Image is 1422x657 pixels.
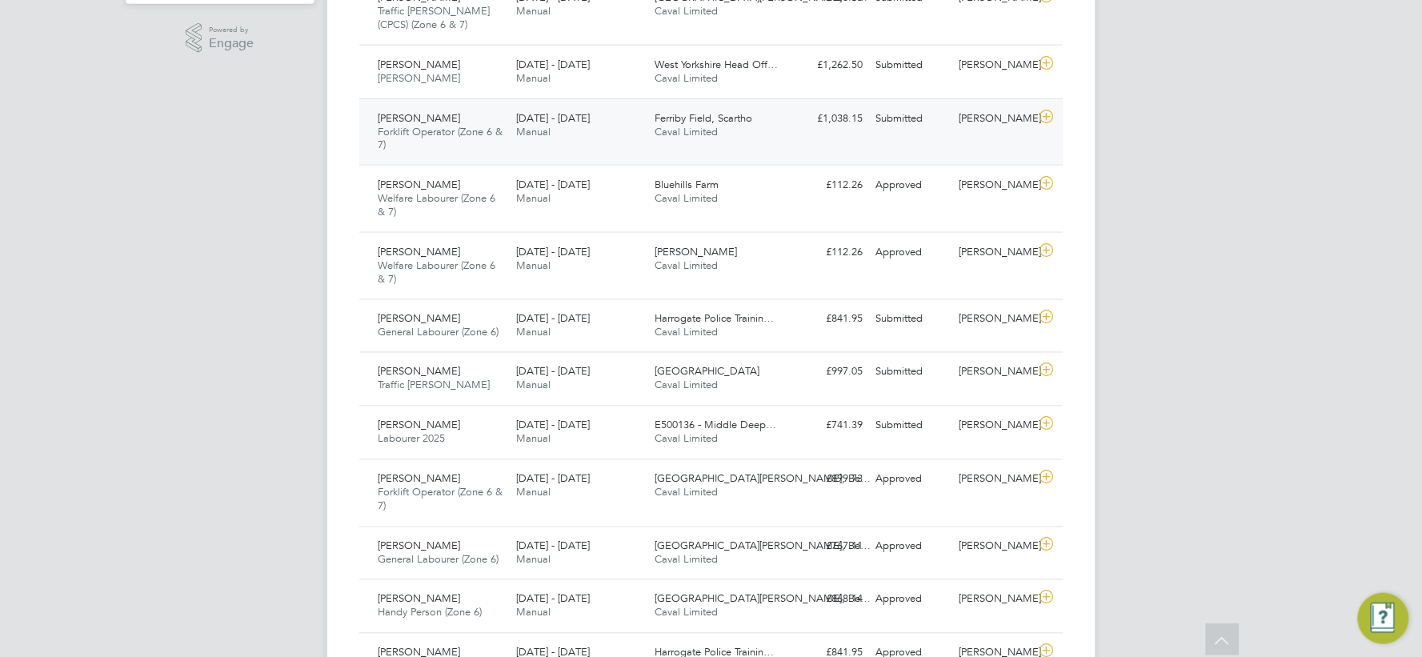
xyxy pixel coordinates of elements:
[379,312,461,326] span: [PERSON_NAME]
[655,4,718,18] span: Caval Limited
[379,191,496,218] span: Welfare Labourer (Zone 6 & 7)
[379,379,491,392] span: Traffic [PERSON_NAME]
[787,52,870,78] div: £1,262.50
[379,539,461,553] span: [PERSON_NAME]
[870,587,953,613] div: Approved
[870,52,953,78] div: Submitted
[787,587,870,613] div: £868.14
[516,539,590,553] span: [DATE] - [DATE]
[379,4,491,31] span: Traffic [PERSON_NAME] (CPCS) (Zone 6 & 7)
[379,472,461,486] span: [PERSON_NAME]
[379,592,461,606] span: [PERSON_NAME]
[952,52,1035,78] div: [PERSON_NAME]
[952,413,1035,439] div: [PERSON_NAME]
[379,125,503,152] span: Forklift Operator (Zone 6 & 7)
[516,58,590,71] span: [DATE] - [DATE]
[952,172,1035,198] div: [PERSON_NAME]
[516,606,551,619] span: Manual
[952,587,1035,613] div: [PERSON_NAME]
[516,245,590,258] span: [DATE] - [DATE]
[787,534,870,560] div: £767.11
[870,413,953,439] div: Submitted
[655,553,718,567] span: Caval Limited
[379,58,461,71] span: [PERSON_NAME]
[516,4,551,18] span: Manual
[655,191,718,205] span: Caval Limited
[870,172,953,198] div: Approved
[655,326,718,339] span: Caval Limited
[379,606,483,619] span: Handy Person (Zone 6)
[516,111,590,125] span: [DATE] - [DATE]
[516,553,551,567] span: Manual
[952,239,1035,266] div: [PERSON_NAME]
[787,306,870,333] div: £841.95
[379,553,499,567] span: General Labourer (Zone 6)
[209,23,254,37] span: Powered by
[655,592,871,606] span: [GEOGRAPHIC_DATA][PERSON_NAME], Be…
[655,472,871,486] span: [GEOGRAPHIC_DATA][PERSON_NAME], Be…
[516,419,590,432] span: [DATE] - [DATE]
[516,365,590,379] span: [DATE] - [DATE]
[787,239,870,266] div: £112.26
[787,413,870,439] div: £741.39
[870,534,953,560] div: Approved
[516,472,590,486] span: [DATE] - [DATE]
[379,326,499,339] span: General Labourer (Zone 6)
[952,534,1035,560] div: [PERSON_NAME]
[655,125,718,138] span: Caval Limited
[379,419,461,432] span: [PERSON_NAME]
[379,111,461,125] span: [PERSON_NAME]
[379,432,446,446] span: Labourer 2025
[952,306,1035,333] div: [PERSON_NAME]
[379,178,461,191] span: [PERSON_NAME]
[655,312,774,326] span: Harrogate Police Trainin…
[516,326,551,339] span: Manual
[952,467,1035,493] div: [PERSON_NAME]
[655,245,737,258] span: [PERSON_NAME]
[516,379,551,392] span: Manual
[516,258,551,272] span: Manual
[655,258,718,272] span: Caval Limited
[655,486,718,499] span: Caval Limited
[655,111,752,125] span: Ferriby Field, Scartho
[655,178,719,191] span: Bluehills Farm
[516,592,590,606] span: [DATE] - [DATE]
[870,106,953,132] div: Submitted
[870,359,953,386] div: Submitted
[787,359,870,386] div: £997.05
[516,71,551,85] span: Manual
[516,312,590,326] span: [DATE] - [DATE]
[379,258,496,286] span: Welfare Labourer (Zone 6 & 7)
[655,365,759,379] span: [GEOGRAPHIC_DATA]
[379,365,461,379] span: [PERSON_NAME]
[655,58,778,71] span: West Yorkshire Head Off…
[379,245,461,258] span: [PERSON_NAME]
[516,191,551,205] span: Manual
[516,432,551,446] span: Manual
[952,359,1035,386] div: [PERSON_NAME]
[516,486,551,499] span: Manual
[655,606,718,619] span: Caval Limited
[655,71,718,85] span: Caval Limited
[186,23,254,54] a: Powered byEngage
[655,419,776,432] span: E500136 - Middle Deep…
[870,306,953,333] div: Submitted
[787,467,870,493] div: £899.73
[870,467,953,493] div: Approved
[516,125,551,138] span: Manual
[952,106,1035,132] div: [PERSON_NAME]
[379,71,461,85] span: [PERSON_NAME]
[516,178,590,191] span: [DATE] - [DATE]
[655,539,871,553] span: [GEOGRAPHIC_DATA][PERSON_NAME], Be…
[1358,593,1409,644] button: Engage Resource Center
[787,172,870,198] div: £112.26
[209,37,254,50] span: Engage
[655,432,718,446] span: Caval Limited
[379,486,503,513] span: Forklift Operator (Zone 6 & 7)
[655,379,718,392] span: Caval Limited
[787,106,870,132] div: £1,038.15
[870,239,953,266] div: Approved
